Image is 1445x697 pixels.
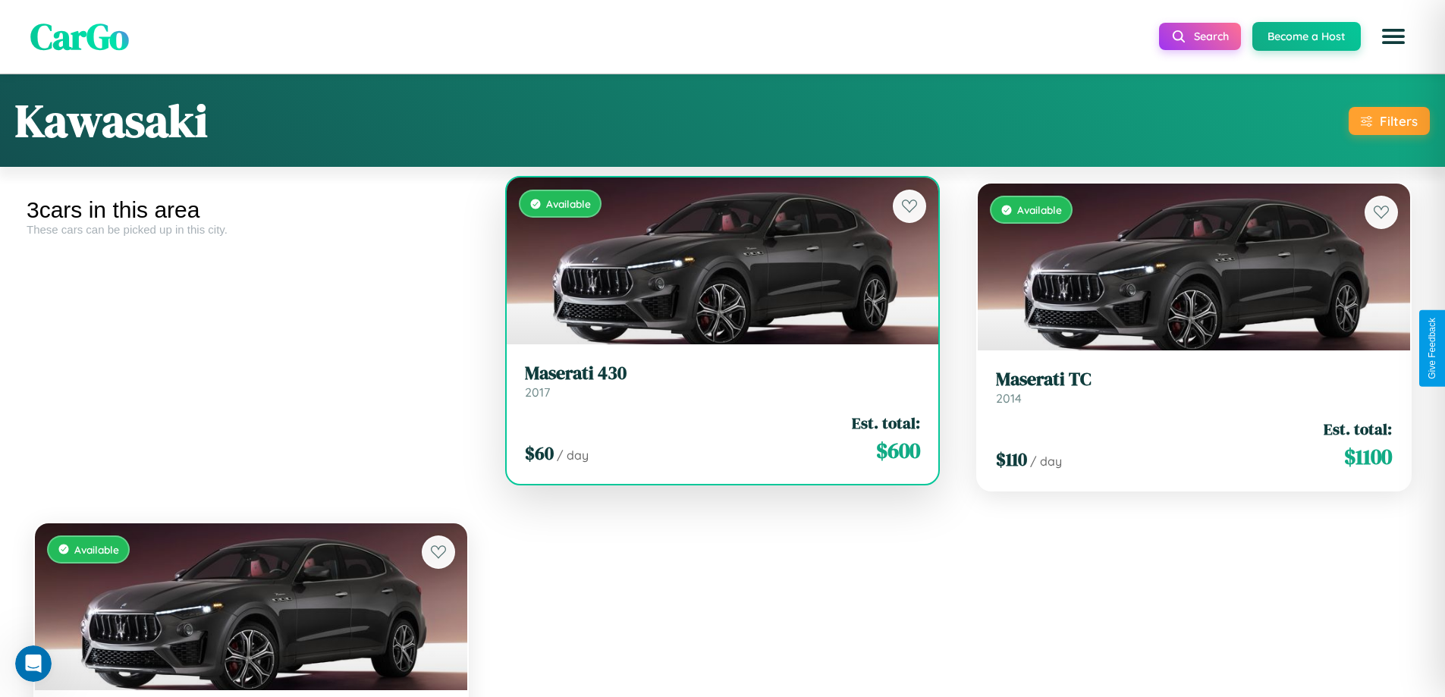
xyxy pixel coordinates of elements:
[525,385,550,400] span: 2017
[1349,107,1430,135] button: Filters
[557,447,589,463] span: / day
[1194,30,1229,43] span: Search
[30,11,129,61] span: CarGo
[525,363,921,385] h3: Maserati 430
[27,197,476,223] div: 3 cars in this area
[27,223,476,236] div: These cars can be picked up in this city.
[1159,23,1241,50] button: Search
[74,543,119,556] span: Available
[546,197,591,210] span: Available
[852,412,920,434] span: Est. total:
[996,369,1392,391] h3: Maserati TC
[1372,15,1415,58] button: Open menu
[525,363,921,400] a: Maserati 4302017
[876,435,920,466] span: $ 600
[15,645,52,682] iframe: Intercom live chat
[996,391,1022,406] span: 2014
[996,447,1027,472] span: $ 110
[996,369,1392,406] a: Maserati TC2014
[1017,203,1062,216] span: Available
[525,441,554,466] span: $ 60
[1344,441,1392,472] span: $ 1100
[15,89,208,152] h1: Kawasaki
[1324,418,1392,440] span: Est. total:
[1380,113,1418,129] div: Filters
[1252,22,1361,51] button: Become a Host
[1030,454,1062,469] span: / day
[1427,318,1437,379] div: Give Feedback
